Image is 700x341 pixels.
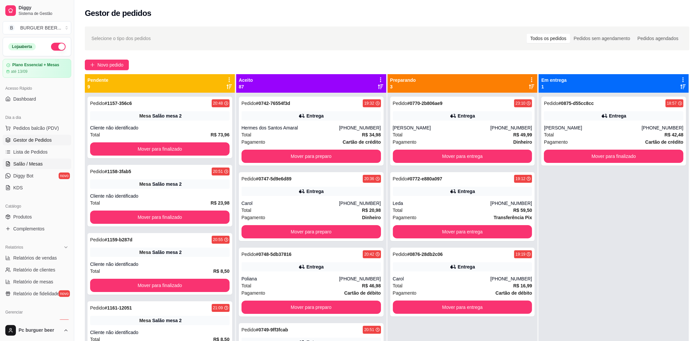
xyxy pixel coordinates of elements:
[105,169,131,174] strong: # 1158-3fab5
[11,69,27,74] article: até 13/09
[139,113,151,119] span: Mesa
[239,77,253,83] p: Aceito
[90,63,95,67] span: plus
[393,275,491,282] div: Carol
[152,181,182,187] div: Salão mesa 2
[242,301,381,314] button: Mover para preparo
[3,21,71,34] button: Select a team
[393,150,532,163] button: Mover para entrega
[515,101,525,106] div: 23:10
[634,34,682,43] div: Pedidos agendados
[490,200,532,207] div: [PHONE_NUMBER]
[339,200,381,207] div: [PHONE_NUMBER]
[390,83,416,90] p: 3
[513,208,532,213] strong: R$ 59,50
[393,289,417,297] span: Pagamento
[339,124,381,131] div: [PHONE_NUMBER]
[90,193,230,199] div: Cliente não identificado
[513,139,532,145] strong: Dinheiro
[3,147,71,157] a: Lista de Pedidos
[362,215,381,220] strong: Dinheiro
[90,131,100,138] span: Total
[3,135,71,145] a: Gestor de Pedidos
[5,245,23,250] span: Relatórios
[393,225,532,238] button: Mover para entrega
[3,288,71,299] a: Relatório de fidelidadenovo
[3,307,71,317] div: Gerenciar
[242,207,251,214] span: Total
[90,279,230,292] button: Mover para finalizado
[393,207,403,214] span: Total
[513,283,532,288] strong: R$ 16,99
[364,252,374,257] div: 20:42
[242,289,265,297] span: Pagamento
[407,252,443,257] strong: # 0876-28db2c06
[90,211,230,224] button: Mover para finalizado
[541,77,566,83] p: Em entrega
[13,214,32,220] span: Produtos
[3,253,71,263] a: Relatórios de vendas
[211,200,230,206] strong: R$ 23,98
[19,11,69,16] span: Sistema de Gestão
[3,317,71,328] a: Entregadoresnovo
[513,132,532,137] strong: R$ 49,99
[3,159,71,169] a: Salão / Mesas
[667,101,677,106] div: 18:57
[13,161,43,167] span: Salão / Mesas
[87,77,108,83] p: Pendente
[364,176,374,181] div: 20:36
[242,275,339,282] div: Poliana
[87,83,108,90] p: 9
[19,327,61,333] span: Pc burguer beer
[256,176,291,181] strong: # 0747-5d9e6d89
[13,184,23,191] span: KDS
[362,208,381,213] strong: R$ 20,98
[362,132,381,137] strong: R$ 34,98
[3,112,71,123] div: Dia a dia
[3,265,71,275] a: Relatório de clientes
[242,252,256,257] span: Pedido
[13,96,36,102] span: Dashboard
[12,63,59,68] article: Plano Essencial + Mesas
[90,268,100,275] span: Total
[19,5,69,11] span: Diggy
[306,264,324,270] div: Entrega
[139,317,151,324] span: Mesa
[213,268,230,274] strong: R$ 8,50
[494,215,532,220] strong: Transferência Pix
[541,83,566,90] p: 1
[90,142,230,156] button: Mover para finalizado
[515,176,525,181] div: 19:12
[242,282,251,289] span: Total
[105,237,133,242] strong: # 1159-b287d
[544,138,568,146] span: Pagamento
[13,125,59,131] span: Pedidos balcão (PDV)
[256,252,291,257] strong: # 0748-5db37816
[393,200,491,207] div: Leda
[242,214,265,221] span: Pagamento
[90,101,105,106] span: Pedido
[458,188,475,195] div: Entrega
[256,327,288,332] strong: # 0749-9ff3fcab
[90,261,230,268] div: Cliente não identificado
[13,149,48,155] span: Lista de Pedidos
[239,83,253,90] p: 87
[490,124,532,131] div: [PHONE_NUMBER]
[544,131,554,138] span: Total
[496,290,532,296] strong: Cartão de débito
[609,113,626,119] div: Entrega
[20,24,61,31] div: BURGUER BEER ...
[344,290,381,296] strong: Cartão de débito
[152,317,182,324] div: Salão mesa 2
[211,132,230,137] strong: R$ 73,96
[3,322,71,338] button: Pc burguer beer
[91,35,151,42] span: Selecione o tipo dos pedidos
[213,169,223,174] div: 20:51
[13,225,44,232] span: Complementos
[85,8,151,19] h2: Gestor de pedidos
[3,223,71,234] a: Complementos
[390,77,416,83] p: Preparando
[213,305,223,311] div: 21:09
[242,138,265,146] span: Pagamento
[3,201,71,212] div: Catálogo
